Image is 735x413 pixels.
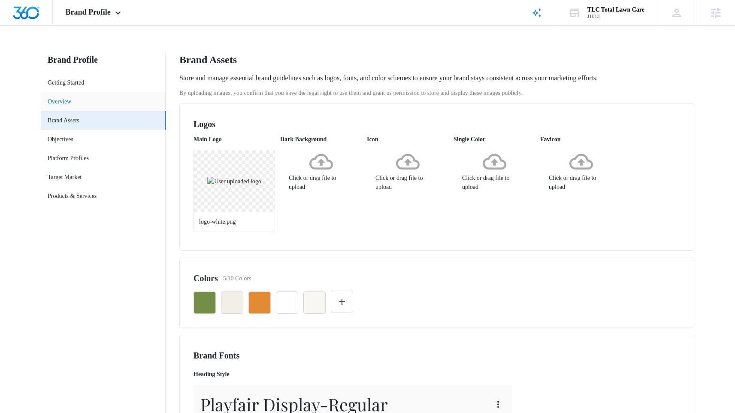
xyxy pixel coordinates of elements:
div: Click or drag file to upload [454,150,535,191]
h1: Brand Assets [179,53,237,66]
a: Overview [48,97,71,106]
p: Single Color [454,135,535,144]
p: Main Logo [194,135,275,144]
button: Edit Color [331,291,353,313]
span: Brand Profile [66,8,111,17]
h2: Brand Profile [41,53,166,66]
button: Remove [194,292,216,314]
h2: Colors [194,272,218,285]
h2: Brand Fonts [194,349,680,362]
div: account name [587,6,644,13]
img: User uploaded logo [207,177,261,186]
a: Platform Profiles [48,154,89,163]
p: Icon [367,135,448,144]
a: Getting Started [48,78,84,87]
p: Favicon [540,135,622,144]
button: Remove [303,292,326,314]
button: Remove [248,292,271,314]
div: Click or drag file to upload [367,150,448,191]
p: Heading Style [194,370,512,379]
a: Objectives [48,135,73,144]
p: By uploading images, you confirm that you have the legal right to use them and grant us permissio... [179,88,694,97]
p: 5/10 Colors [223,274,251,283]
div: Click or drag file to upload [280,150,362,191]
div: Click or drag file to upload [540,150,622,191]
p: logo-white.png [199,217,269,226]
p: Dark Background [280,135,362,144]
button: Remove [276,292,298,314]
a: Brand Assets [48,116,79,125]
a: Target Market [48,173,82,182]
h2: Logos [194,118,680,131]
button: Remove [221,292,243,314]
div: account id [587,13,644,19]
a: Products & Services [48,191,97,200]
p: Store and manage essential brand guidelines such as logos, fonts, and color schemes to ensure you... [179,73,598,83]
